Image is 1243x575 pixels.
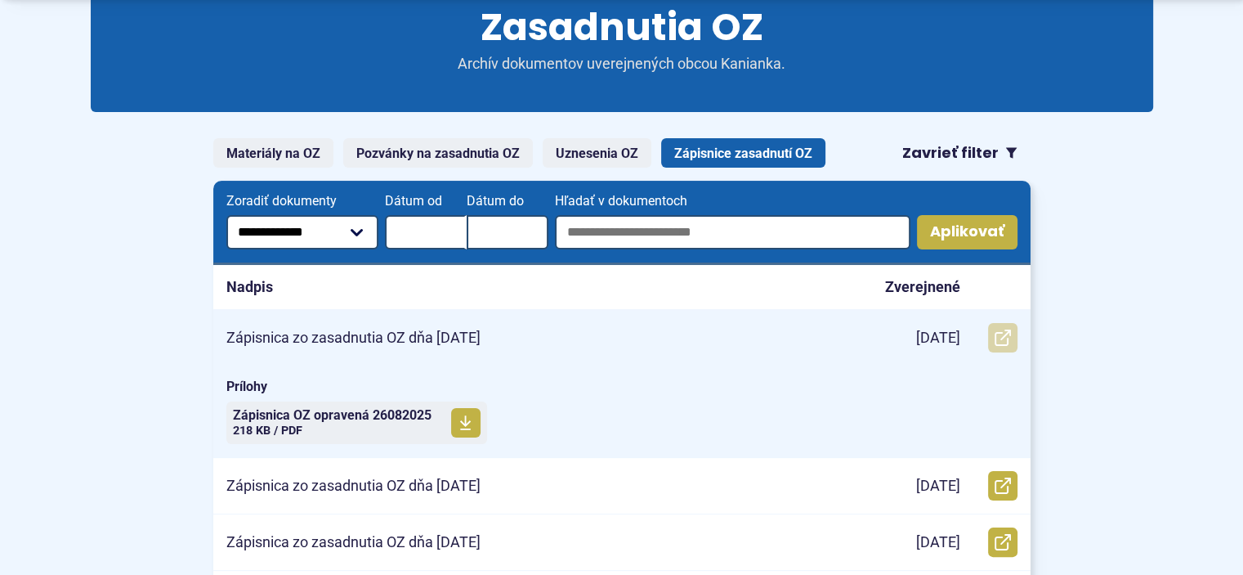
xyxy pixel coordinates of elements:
p: Zápisnica zo zasadnutia OZ dňa [DATE] [226,329,481,348]
a: Uznesenia OZ [543,138,651,168]
span: Zápisnica OZ opravená 26082025 [233,409,431,422]
p: Zverejnené [885,278,960,297]
span: Dátum do [467,194,548,209]
p: Nadpis [226,278,273,297]
select: Zoradiť dokumenty [226,215,378,249]
p: Zápisnica zo zasadnutia OZ dňa [DATE] [226,477,481,496]
span: Zoradiť dokumenty [226,194,378,209]
span: Hľadať v dokumentoch [555,194,910,209]
p: Archív dokumentov uverejnených obcou Kanianka. [426,55,818,74]
a: Materiály na OZ [213,138,333,168]
p: [DATE] [916,329,960,348]
p: Zápisnica zo zasadnutia OZ dňa [DATE] [226,533,481,552]
span: 218 KB / PDF [233,424,302,438]
a: Zápisnica OZ opravená 26082025 218 KB / PDF [226,402,487,444]
input: Dátum od [385,215,467,249]
p: [DATE] [916,477,960,496]
span: Dátum od [385,194,467,209]
a: Zápisnice zasadnutí OZ [661,138,825,168]
input: Hľadať v dokumentoch [555,215,910,249]
span: Prílohy [226,379,1017,395]
span: Zavrieť filter [902,144,999,163]
input: Dátum do [467,215,548,249]
a: Pozvánky na zasadnutia OZ [343,138,533,168]
p: [DATE] [916,533,960,552]
span: Zasadnutia OZ [481,1,763,53]
button: Aplikovať [917,215,1017,249]
button: Zavrieť filter [889,138,1031,168]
